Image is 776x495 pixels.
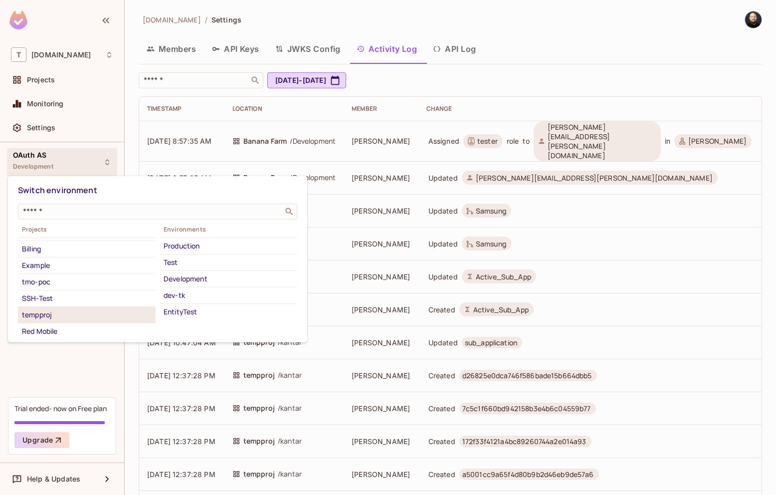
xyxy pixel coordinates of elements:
[164,306,293,318] div: EntityTest
[22,292,152,304] div: SSH-Test
[164,256,293,268] div: Test
[164,289,293,301] div: dev-tk
[160,226,297,234] span: Environments
[22,309,152,321] div: tempproj
[22,243,152,255] div: Billing
[18,185,97,196] span: Switch environment
[18,226,156,234] span: Projects
[22,325,152,337] div: Red Mobile
[22,276,152,288] div: tmo-poc
[22,259,152,271] div: Example
[164,240,293,252] div: Production
[164,273,293,285] div: Development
